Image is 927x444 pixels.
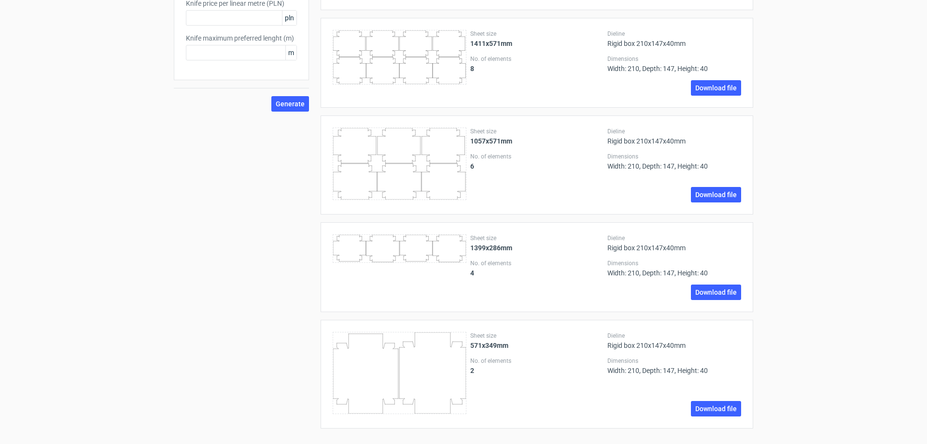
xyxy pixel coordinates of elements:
strong: 4 [470,269,474,277]
label: Dimensions [607,153,741,160]
div: Rigid box 210x147x40mm [607,30,741,47]
span: Generate [276,100,305,107]
strong: 1399x286mm [470,244,512,252]
a: Download file [691,401,741,416]
label: Dieline [607,30,741,38]
div: Rigid box 210x147x40mm [607,128,741,145]
div: Rigid box 210x147x40mm [607,332,741,349]
label: Sheet size [470,234,604,242]
strong: 1411x571mm [470,40,512,47]
a: Download file [691,285,741,300]
label: Dieline [607,332,741,340]
label: Dieline [607,128,741,135]
label: No. of elements [470,153,604,160]
label: Sheet size [470,332,604,340]
div: Rigid box 210x147x40mm [607,234,741,252]
label: Knife maximum preferred lenght (m) [186,33,297,43]
label: Dieline [607,234,741,242]
strong: 571x349mm [470,342,508,349]
label: Sheet size [470,128,604,135]
div: Width: 210, Depth: 147, Height: 40 [607,259,741,277]
label: No. of elements [470,357,604,365]
label: No. of elements [470,259,604,267]
label: No. of elements [470,55,604,63]
span: m [285,45,296,60]
div: Width: 210, Depth: 147, Height: 40 [607,153,741,170]
a: Download file [691,187,741,202]
button: Generate [271,96,309,112]
span: pln [282,11,296,25]
strong: 2 [470,367,474,374]
strong: 1057x571mm [470,137,512,145]
label: Sheet size [470,30,604,38]
a: Download file [691,80,741,96]
div: Width: 210, Depth: 147, Height: 40 [607,357,741,374]
strong: 8 [470,65,474,72]
strong: 6 [470,162,474,170]
div: Width: 210, Depth: 147, Height: 40 [607,55,741,72]
label: Dimensions [607,357,741,365]
label: Dimensions [607,259,741,267]
label: Dimensions [607,55,741,63]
